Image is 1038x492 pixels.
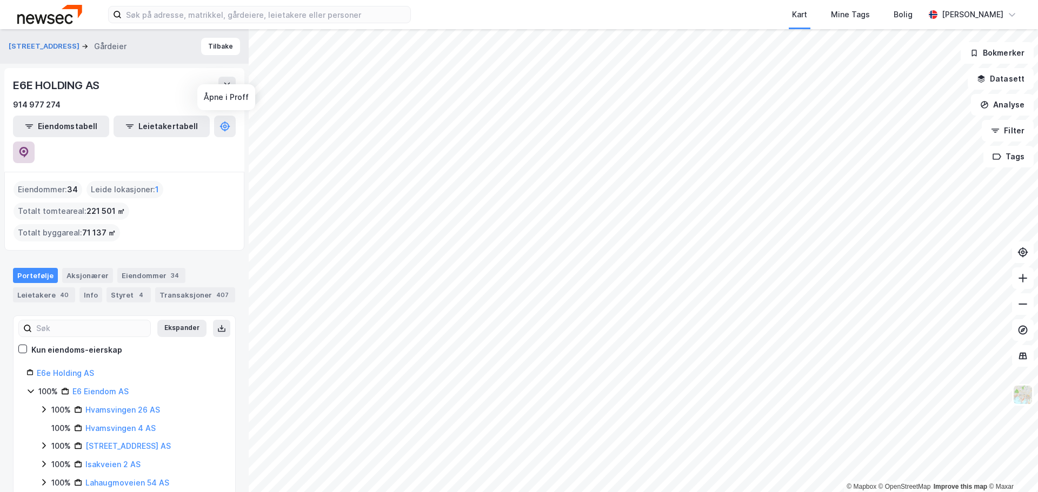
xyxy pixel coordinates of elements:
div: Leietakere [13,287,75,302]
img: newsec-logo.f6e21ccffca1b3a03d2d.png [17,5,82,24]
a: E6e Holding AS [37,368,94,378]
input: Søk på adresse, matrikkel, gårdeiere, leietakere eller personer [122,6,410,23]
button: Filter [982,120,1034,141]
input: Søk [32,320,150,336]
button: Bokmerker [961,42,1034,64]
button: Leietakertabell [114,116,210,137]
iframe: Chat Widget [984,440,1038,492]
button: Analyse [971,94,1034,116]
a: OpenStreetMap [879,483,931,490]
div: 100% [51,422,71,435]
div: Mine Tags [831,8,870,21]
div: Styret [107,287,151,302]
div: 100% [51,403,71,416]
a: Hvamsvingen 4 AS [85,423,156,433]
span: 34 [67,183,78,196]
div: 100% [51,440,71,453]
div: Kun eiendoms-eierskap [31,343,122,356]
div: Eiendommer : [14,181,82,198]
div: 100% [51,476,71,489]
button: Ekspander [157,320,207,337]
div: Eiendommer [117,268,185,283]
div: 100% [38,385,58,398]
button: Datasett [968,68,1034,90]
div: 34 [169,270,181,281]
div: Info [79,287,102,302]
a: [STREET_ADDRESS] AS [85,441,171,450]
div: Gårdeier [94,40,127,53]
div: Totalt byggareal : [14,224,120,241]
div: E6E HOLDING AS [13,77,102,94]
div: 407 [214,289,231,300]
div: 40 [58,289,71,300]
a: E6 Eiendom AS [72,387,129,396]
span: 221 501 ㎡ [86,205,125,218]
div: Aksjonærer [62,268,113,283]
a: Hvamsvingen 26 AS [85,405,160,414]
button: Eiendomstabell [13,116,109,137]
img: Z [1013,385,1033,405]
div: Portefølje [13,268,58,283]
div: Transaksjoner [155,287,235,302]
div: 914 977 274 [13,98,61,111]
button: Tags [983,146,1034,167]
div: Kart [792,8,807,21]
a: Lahaugmoveien 54 AS [85,478,169,487]
div: Totalt tomteareal : [14,203,129,220]
button: [STREET_ADDRESS] [9,41,82,52]
div: 100% [51,458,71,471]
button: Tilbake [201,38,240,55]
div: 4 [136,289,147,300]
span: 1 [155,183,159,196]
span: 71 137 ㎡ [82,226,116,239]
div: Leide lokasjoner : [86,181,163,198]
div: [PERSON_NAME] [942,8,1003,21]
a: Improve this map [934,483,987,490]
a: Isakveien 2 AS [85,460,141,469]
a: Mapbox [847,483,876,490]
div: Bolig [894,8,913,21]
